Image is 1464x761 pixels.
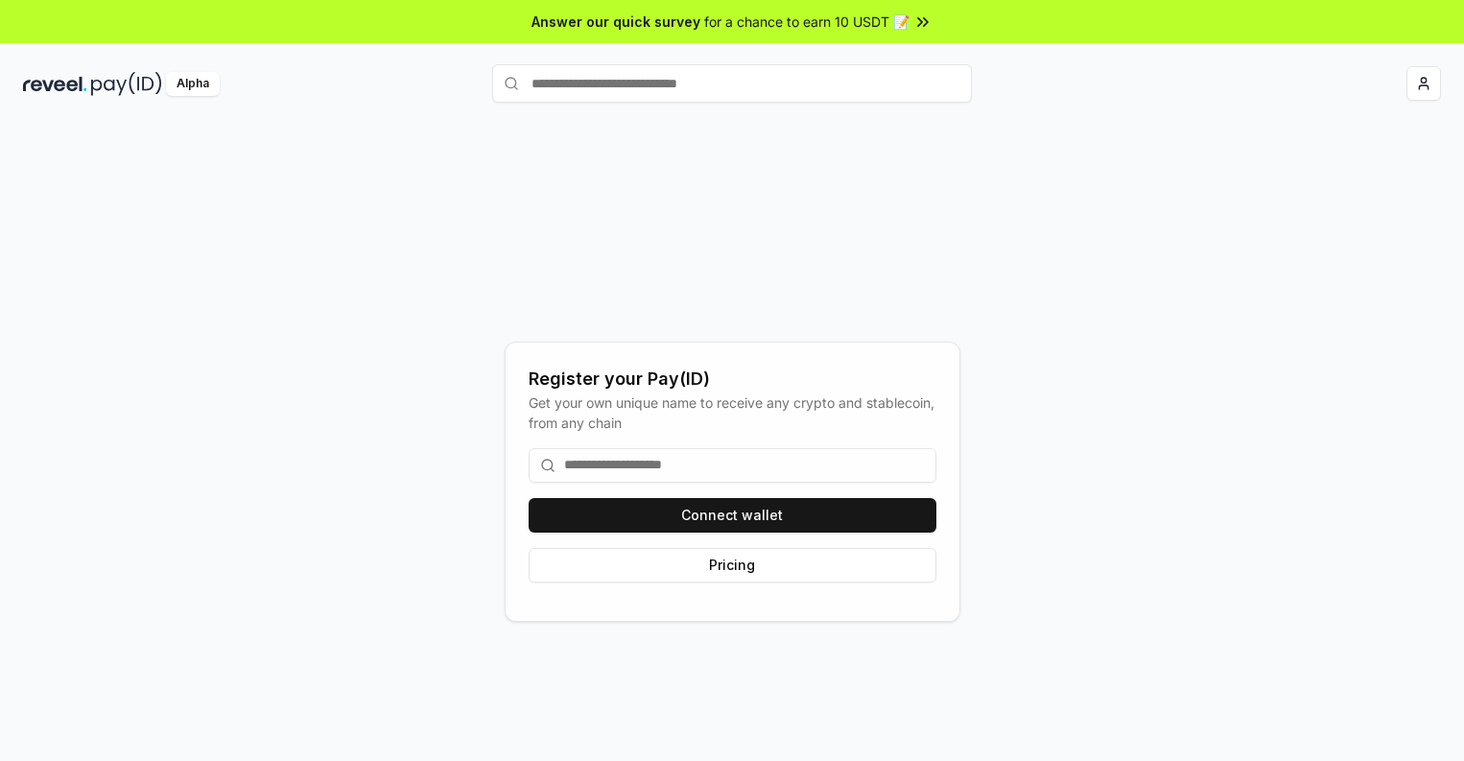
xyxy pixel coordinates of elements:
span: for a chance to earn 10 USDT 📝 [704,12,909,32]
button: Connect wallet [529,498,936,533]
div: Alpha [166,72,220,96]
img: reveel_dark [23,72,87,96]
div: Register your Pay(ID) [529,366,936,392]
button: Pricing [529,548,936,583]
img: pay_id [91,72,162,96]
div: Get your own unique name to receive any crypto and stablecoin, from any chain [529,392,936,433]
span: Answer our quick survey [531,12,700,32]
